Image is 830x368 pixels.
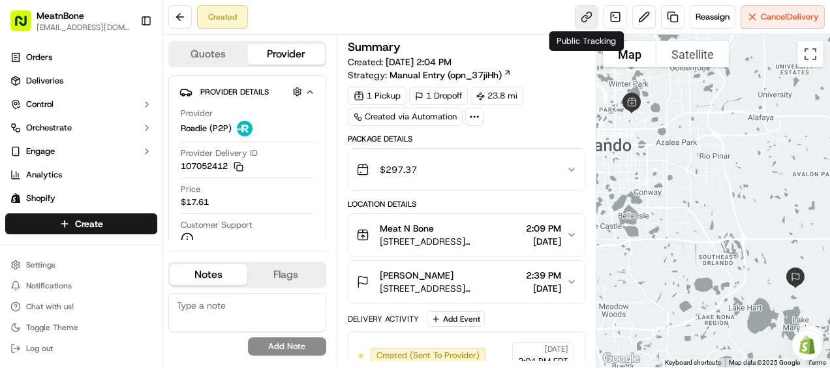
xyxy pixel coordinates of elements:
span: Provider Delivery ID [181,147,258,159]
button: Quotes [170,44,247,65]
button: Reassign [690,5,735,29]
button: Toggle Theme [5,318,157,337]
button: $297.37 [348,149,585,191]
img: Shopify logo [10,193,21,204]
a: Created via Automation [348,108,463,126]
span: Orchestrate [26,122,72,134]
span: Shopify [26,192,55,204]
button: Show street map [603,41,656,67]
button: Engage [5,141,157,162]
a: Manual Entry (opn_37jiHh) [390,69,512,82]
div: Strategy: [348,69,512,82]
span: 2:04 PM EDT [518,356,568,367]
button: 107052412 [181,161,243,172]
span: $17.61 [181,196,209,208]
button: Keyboard shortcuts [665,358,721,367]
button: [PERSON_NAME][STREET_ADDRESS][PERSON_NAME]2:39 PM[DATE] [348,261,585,303]
span: Provider Details [200,87,269,97]
span: $297.37 [380,163,417,176]
button: Create [5,213,157,234]
span: Control [26,99,54,110]
span: [DATE] 2:04 PM [386,56,452,68]
a: Analytics [5,164,157,185]
span: [DATE] [544,344,568,354]
button: Meat N Bone[STREET_ADDRESS][PERSON_NAME]2:09 PM[DATE] [348,214,585,256]
input: Got a question? Start typing here... [34,84,235,97]
span: 2:39 PM [526,269,561,282]
img: Google [600,350,643,367]
span: Provider [181,108,213,119]
a: Shopify [5,188,157,209]
button: Control [5,94,157,115]
span: Analytics [26,169,62,181]
button: Settings [5,256,157,274]
img: Nash [13,12,39,38]
span: Price [181,183,200,195]
span: Engage [26,146,55,157]
img: 1736555255976-a54dd68f-1ca7-489b-9aae-adbdc363a1c4 [13,124,37,147]
span: Meat N Bone [380,222,434,235]
button: MeatnBone [37,9,84,22]
button: Map camera controls [797,326,823,352]
div: We're available if you need us! [44,137,165,147]
img: roadie-logo-v2.jpg [237,121,253,136]
a: Open this area in Google Maps (opens a new window) [600,350,643,367]
button: Notes [170,264,247,285]
span: 2:09 PM [526,222,561,235]
button: MeatnBone[EMAIL_ADDRESS][DOMAIN_NAME] [5,5,135,37]
div: Location Details [348,199,586,209]
p: Welcome 👋 [13,52,238,72]
span: Reassign [696,11,730,23]
a: 💻API Documentation [105,183,215,207]
button: Flags [247,264,325,285]
span: Cancel Delivery [761,11,819,23]
span: Created (Sent To Provider) [377,350,480,361]
span: Chat with us! [26,301,74,312]
span: Customer Support [181,219,253,231]
div: 1 Pickup [348,87,407,105]
span: Pylon [130,221,158,230]
button: Notifications [5,277,157,295]
span: Roadie (P2P) [181,123,232,134]
button: Show satellite imagery [656,41,729,67]
button: Toggle fullscreen view [797,41,823,67]
a: Orders [5,47,157,68]
div: Package Details [348,134,586,144]
span: Log out [26,343,53,354]
button: Log out [5,339,157,358]
button: Add Event [427,311,485,327]
div: Start new chat [44,124,214,137]
span: Orders [26,52,52,63]
span: Create [75,217,103,230]
button: Orchestrate [5,117,157,138]
span: [STREET_ADDRESS][PERSON_NAME] [380,282,521,295]
button: Provider Details [179,81,315,102]
span: [DATE] [526,282,561,295]
span: [STREET_ADDRESS][PERSON_NAME] [380,235,521,248]
span: Knowledge Base [26,189,100,202]
div: 1 Dropoff [409,87,468,105]
span: Manual Entry (opn_37jiHh) [390,69,502,82]
span: Created: [348,55,452,69]
button: Chat with us! [5,298,157,316]
span: [PERSON_NAME] [380,269,453,282]
a: Terms (opens in new tab) [808,359,826,366]
a: Deliveries [5,70,157,91]
span: Deliveries [26,75,63,87]
span: Notifications [26,281,72,291]
div: 23.8 mi [470,87,523,105]
span: Map data ©2025 Google [729,359,800,366]
span: API Documentation [123,189,209,202]
span: [DATE] [526,235,561,248]
span: Settings [26,260,55,270]
button: Start new chat [222,128,238,144]
button: CancelDelivery [741,5,825,29]
button: [EMAIL_ADDRESS][DOMAIN_NAME] [37,22,130,33]
div: 📗 [13,190,23,200]
a: 📗Knowledge Base [8,183,105,207]
h3: Summary [348,41,401,53]
a: Powered byPylon [92,220,158,230]
span: Toggle Theme [26,322,78,333]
